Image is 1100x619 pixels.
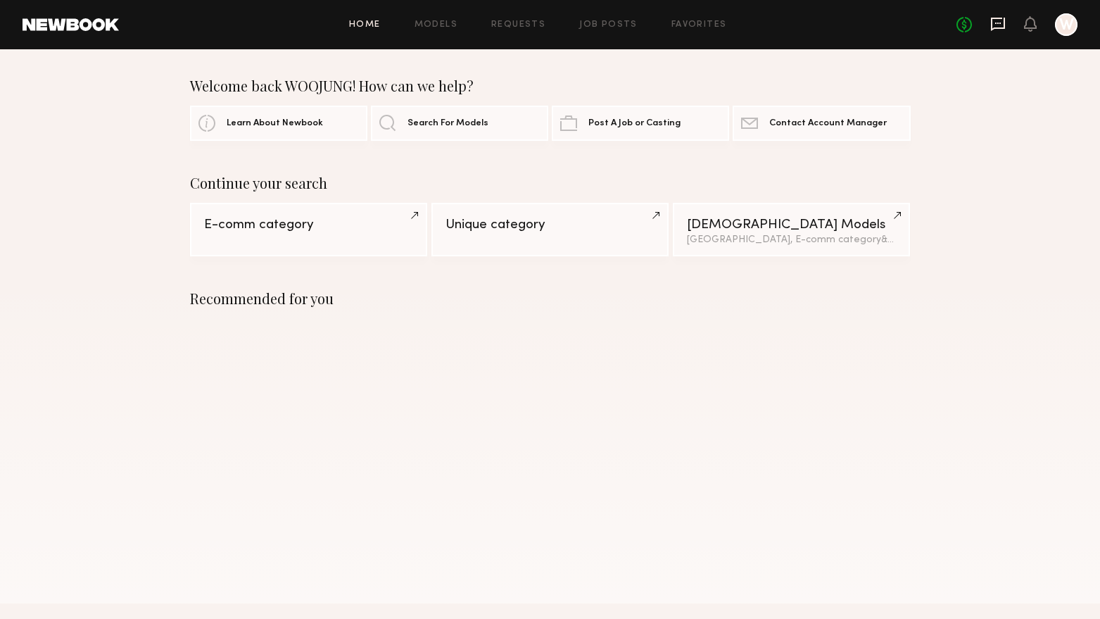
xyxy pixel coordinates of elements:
[415,20,457,30] a: Models
[687,235,896,245] div: [GEOGRAPHIC_DATA], E-comm category
[491,20,545,30] a: Requests
[1055,13,1077,36] a: W
[552,106,729,141] a: Post A Job or Casting
[204,218,413,232] div: E-comm category
[588,119,681,128] span: Post A Job or Casting
[190,77,911,94] div: Welcome back WOOJUNG! How can we help?
[407,119,488,128] span: Search For Models
[445,218,655,232] div: Unique category
[579,20,638,30] a: Job Posts
[673,203,910,256] a: [DEMOGRAPHIC_DATA] Models[GEOGRAPHIC_DATA], E-comm category&1other filter
[227,119,323,128] span: Learn About Newbook
[769,119,887,128] span: Contact Account Manager
[371,106,548,141] a: Search For Models
[687,218,896,232] div: [DEMOGRAPHIC_DATA] Models
[881,235,942,244] span: & 1 other filter
[671,20,727,30] a: Favorites
[733,106,910,141] a: Contact Account Manager
[431,203,669,256] a: Unique category
[190,203,427,256] a: E-comm category
[349,20,381,30] a: Home
[190,175,911,192] div: Continue your search
[190,290,911,307] div: Recommended for you
[190,106,367,141] a: Learn About Newbook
